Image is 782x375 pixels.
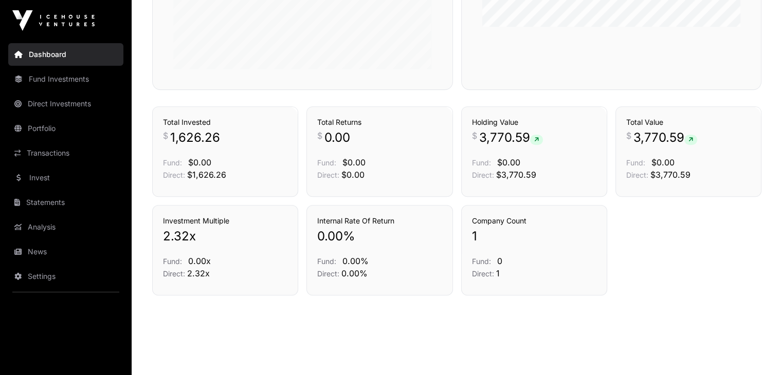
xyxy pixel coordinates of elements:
span: Direct: [472,171,494,179]
span: x [189,228,196,245]
a: Portfolio [8,117,123,140]
a: Settings [8,265,123,288]
span: $0.00 [497,157,520,167]
h3: Investment Multiple [163,216,287,226]
span: Fund: [626,158,645,167]
span: $3,770.59 [496,170,536,180]
span: Fund: [163,158,182,167]
span: $3,770.59 [650,170,690,180]
a: Fund Investments [8,68,123,90]
span: Fund: [472,257,491,266]
span: 3,770.59 [633,129,697,146]
span: Direct: [472,269,494,278]
span: $0.00 [342,157,366,167]
a: Direct Investments [8,92,123,115]
span: 2.32x [187,268,210,278]
a: News [8,240,123,263]
span: Fund: [163,257,182,266]
span: 3,770.59 [479,129,543,146]
span: $ [472,129,477,142]
span: Direct: [317,171,339,179]
a: Statements [8,191,123,214]
iframe: Chat Widget [731,326,782,375]
h3: Total Value [626,117,751,127]
span: Direct: [163,269,185,278]
img: Icehouse Ventures Logo [12,10,95,31]
span: 2.32 [163,228,189,245]
a: Analysis [8,216,123,238]
span: 0.00 [317,228,343,245]
h3: Total Invested [163,117,287,127]
span: Direct: [626,171,648,179]
span: Fund: [317,158,336,167]
a: Invest [8,166,123,189]
h3: Total Returns [317,117,442,127]
span: 0.00% [342,256,369,266]
span: 1,626.26 [170,129,220,146]
span: Fund: [472,158,491,167]
span: $ [317,129,322,142]
span: 1 [472,228,477,245]
span: Direct: [163,171,185,179]
span: 0 [497,256,502,266]
span: 0.00x [188,256,211,266]
span: $0.00 [651,157,675,167]
span: $0.00 [188,157,211,167]
span: 1 [496,268,500,278]
h3: Company Count [472,216,596,226]
span: $1,626.26 [187,170,226,180]
a: Transactions [8,142,123,164]
span: Direct: [317,269,339,278]
span: $0.00 [341,170,365,180]
span: 0.00 [324,129,350,146]
span: % [343,228,355,245]
span: Fund: [317,257,336,266]
a: Dashboard [8,43,123,66]
span: 0.00% [341,268,368,278]
h3: Internal Rate Of Return [317,216,442,226]
span: $ [163,129,168,142]
h3: Holding Value [472,117,596,127]
span: $ [626,129,631,142]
